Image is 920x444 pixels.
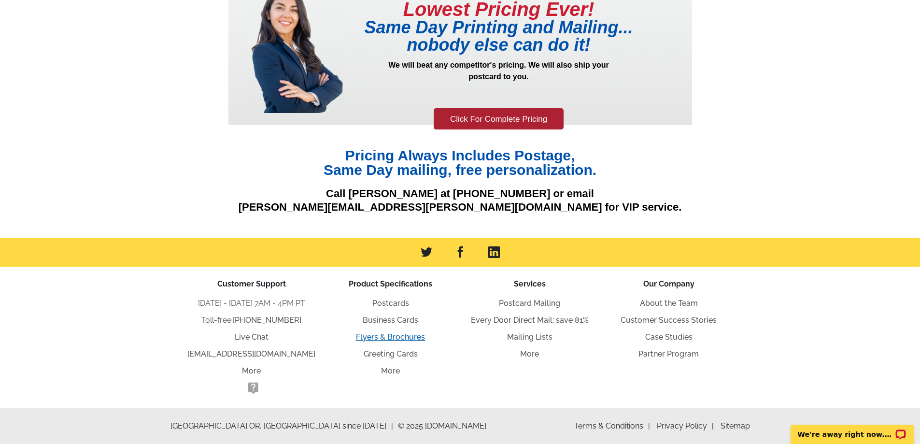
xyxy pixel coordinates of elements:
span: Our Company [643,279,694,288]
a: Mailing Lists [507,332,552,342]
span: Services [514,279,546,288]
h1: Pricing Always Includes Postage, Same Day mailing, free personalization. [228,148,692,177]
a: Terms & Conditions [574,421,650,430]
a: About the Team [640,299,698,308]
span: © 2025 [DOMAIN_NAME] [398,420,486,432]
a: Postcard Mailing [499,299,560,308]
h1: Same Day Printing and Mailing... nobody else can do it! [344,19,653,54]
a: Case Studies [645,332,693,342]
span: Customer Support [217,279,286,288]
a: More [381,366,400,375]
a: Customer Success Stories [621,315,717,325]
a: Live Chat [235,332,269,342]
a: Sitemap [721,421,750,430]
span: Product Specifications [349,279,432,288]
a: Greeting Cards [364,349,418,358]
iframe: LiveChat chat widget [784,414,920,444]
span: [GEOGRAPHIC_DATA] OR, [GEOGRAPHIC_DATA] since [DATE] [170,420,393,432]
a: More [242,366,261,375]
a: More [520,349,539,358]
p: Call [PERSON_NAME] at [PHONE_NUMBER] or email [PERSON_NAME][EMAIL_ADDRESS][PERSON_NAME][DOMAIN_NA... [228,187,692,215]
a: Every Door Direct Mail: save 81% [471,315,589,325]
li: Toll-free: [182,315,321,326]
a: [EMAIL_ADDRESS][DOMAIN_NAME] [187,349,315,358]
li: [DATE] - [DATE] 7AM - 4PM PT [182,298,321,309]
a: Postcards [372,299,409,308]
a: Partner Program [638,349,699,358]
a: Business Cards [363,315,418,325]
a: Flyers & Brochures [356,332,425,342]
a: Click For Complete Pricing [434,108,564,130]
p: We will beat any competitor's pricing. We will also ship your postcard to you. [344,59,653,107]
a: Privacy Policy [657,421,714,430]
a: [PHONE_NUMBER] [233,315,301,325]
